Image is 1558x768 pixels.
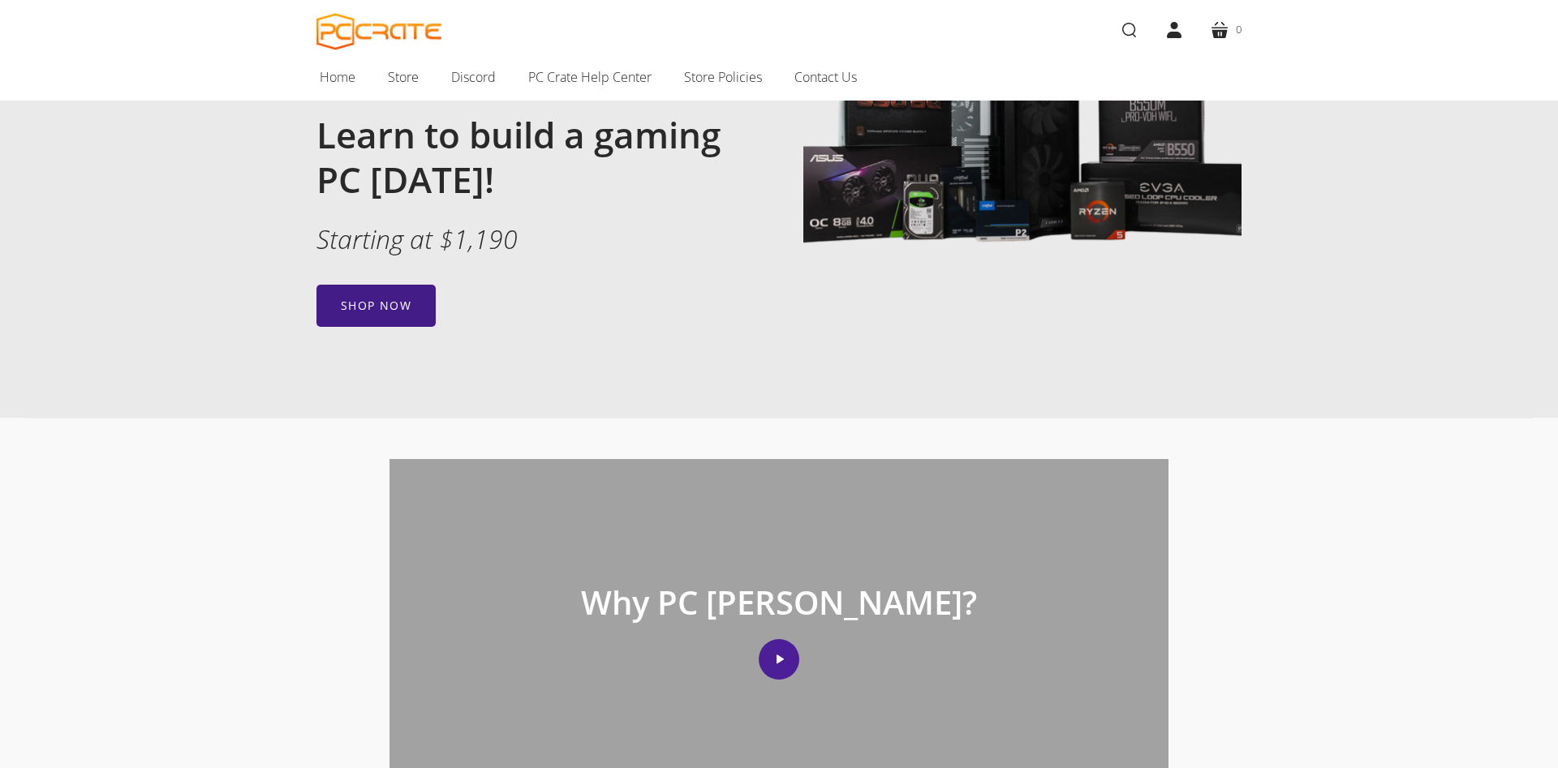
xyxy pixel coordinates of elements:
span: Store [388,67,419,88]
a: Store [372,60,435,94]
nav: Main navigation [292,60,1266,101]
em: Starting at $1,190 [316,221,518,256]
span: Store Policies [684,67,762,88]
span: Home [320,67,355,88]
p: Why PC [PERSON_NAME]? [581,582,977,623]
span: 0 [1236,21,1242,38]
a: Home [303,60,372,94]
a: 0 [1197,7,1255,53]
a: PC Crate Help Center [512,60,668,94]
span: Discord [451,67,496,88]
button: Play video [759,639,799,680]
a: Discord [435,60,512,94]
a: PC CRATE [316,13,442,50]
span: PC Crate Help Center [528,67,652,88]
h2: Learn to build a gaming PC [DATE]! [316,113,755,202]
a: Store Policies [668,60,778,94]
a: Shop now [316,285,436,327]
a: Contact Us [778,60,873,94]
span: Contact Us [794,67,857,88]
